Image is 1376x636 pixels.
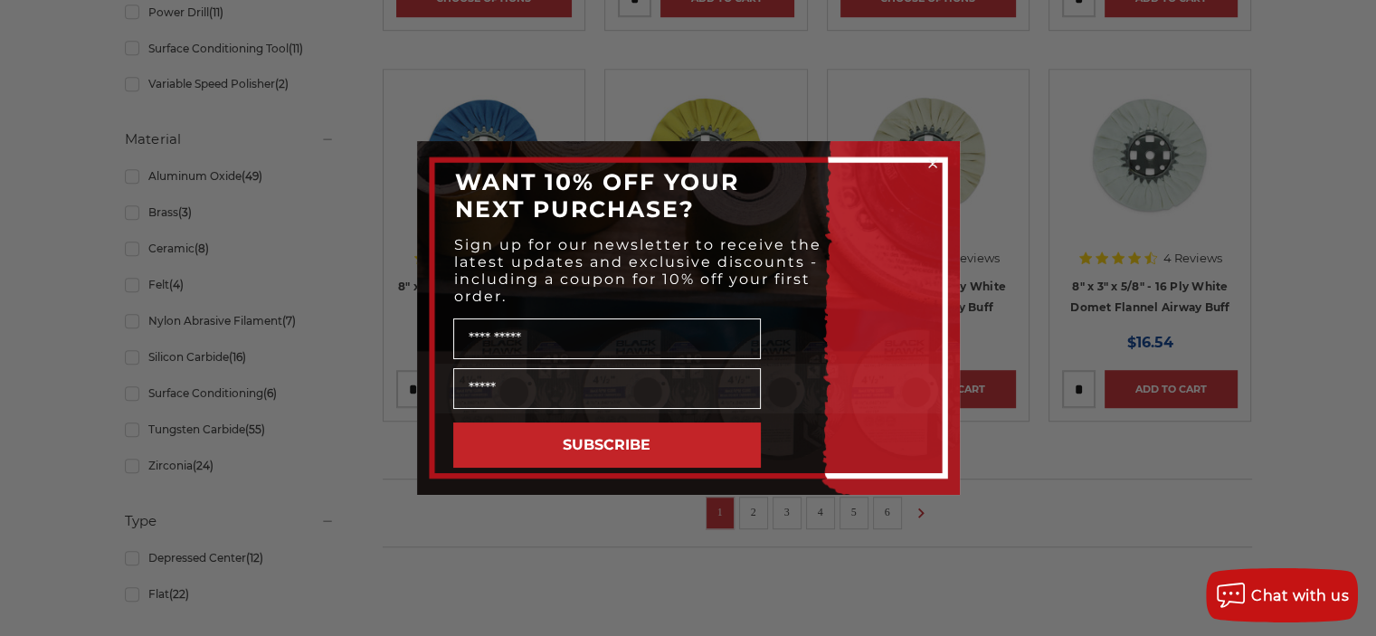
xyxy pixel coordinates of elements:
button: Close dialog [924,155,942,173]
button: Chat with us [1206,568,1358,622]
span: WANT 10% OFF YOUR NEXT PURCHASE? [455,168,739,223]
input: Email [453,368,761,409]
button: SUBSCRIBE [453,422,761,468]
span: Chat with us [1251,587,1349,604]
span: Sign up for our newsletter to receive the latest updates and exclusive discounts - including a co... [454,236,821,305]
